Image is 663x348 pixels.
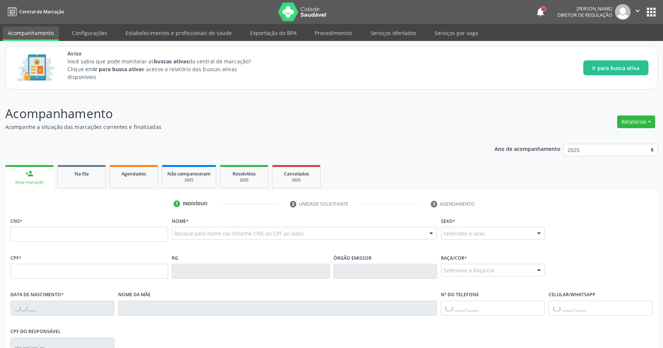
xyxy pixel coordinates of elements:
a: Configurações [67,26,113,39]
div: 1 [174,200,180,207]
strong: Ir para busca ativa [93,66,142,73]
span: Aviso [67,50,265,57]
span: Ir para busca ativa [592,64,640,72]
label: Nº do Telefone [441,289,479,301]
label: Nome da mãe [118,289,151,301]
input: (__) _____-_____ [441,301,545,316]
span: Selecione a Raça/cor [443,266,495,274]
a: Procedimentos [310,26,357,39]
span: Na fila [75,171,89,177]
a: Serviços ofertados [365,26,422,39]
img: img [615,4,631,20]
label: CNS [10,215,22,227]
p: Acompanhamento [5,104,462,123]
div: 2025 [278,177,315,183]
span: Resolvidos [233,171,256,177]
a: Exportação do BPA [245,26,302,39]
span: Diretor de regulação [558,12,612,18]
div: Nova marcação [10,180,48,185]
button: Relatórios [617,116,655,128]
label: Sexo [441,215,455,227]
a: Central de Marcação [5,6,64,18]
label: RG [172,252,178,264]
input: __/__/____ [10,301,114,316]
label: Nome [172,215,189,227]
label: Celular/WhatsApp [549,289,596,301]
span: Selecione o sexo [443,230,484,237]
button: Ir para busca ativa [583,60,648,75]
label: CPF do responsável [10,326,61,338]
button: apps [645,6,658,19]
a: Estabelecimentos e profissionais de saúde [120,26,237,39]
label: CPF [10,252,22,264]
span: Cancelados [284,171,309,177]
label: Órgão emissor [334,252,372,264]
p: Você sabia que pode monitorar as da central de marcação? Clique em e acesse o relatório das busca... [67,57,265,81]
a: Serviços por vaga [429,26,483,39]
input: (__) _____-_____ [549,301,653,316]
div: 2025 [167,177,211,183]
div: Indivíduo [183,200,208,207]
img: Imagem de CalloutCard [15,51,57,85]
div: [PERSON_NAME] [558,6,612,12]
div: 2025 [225,177,263,183]
div: person_add [25,170,34,178]
p: Acompanhe a situação das marcações correntes e finalizadas [5,123,462,131]
button: notifications [535,7,546,17]
label: Data de nascimento [10,289,64,301]
i:  [634,7,642,15]
label: Raça/cor [441,252,467,264]
strong: buscas ativas [154,58,189,65]
span: Agendados [121,171,146,177]
span: Central de Marcação [19,9,64,15]
span: Busque pelo nome (ou informe CNS ou CPF ao lado) [174,230,303,237]
button:  [631,4,645,20]
span: Não compareceram [167,171,211,177]
a: Acompanhamento [3,26,59,41]
p: Ano de acompanhamento [495,144,561,153]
